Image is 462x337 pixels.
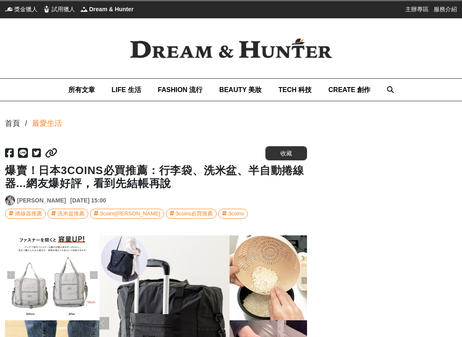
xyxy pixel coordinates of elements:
a: 洗米盆推薦 [47,209,88,219]
div: 洗米盆推薦 [57,209,85,218]
img: 試用獵人 [42,5,51,13]
span: FASHION 流行 [158,86,203,93]
a: Avatar [5,195,15,205]
span: 試用獵人 [52,5,75,13]
span: 獎金獵人 [14,5,37,13]
div: 3coins[PERSON_NAME] [100,209,160,218]
a: CREATE 創作 [328,79,370,101]
a: 獎金獵人獎金獵人 [5,5,37,13]
div: 捲線器推薦 [15,209,42,218]
span: Dream & Hunter [89,5,134,13]
a: 主辦專區 [405,5,429,13]
span: 所有文章 [68,86,95,93]
button: 收藏 [265,146,307,160]
div: [DATE] 15:00 [70,196,106,205]
div: 3coins [228,209,244,218]
span: BEAUTY 美妝 [219,86,262,93]
a: LIFE 生活 [112,79,141,101]
img: Avatar [5,196,15,205]
h1: 爆賣！日本3COINS必買推薦：行李袋、洗米盆、半自動捲線器...網友爆好評，看到先結帳再說 [5,164,307,190]
a: [PERSON_NAME] [17,196,66,205]
img: Dream & Hunter [118,26,344,71]
span: CREATE 創作 [328,86,370,93]
div: 首頁 [5,118,20,129]
div: / [25,118,27,129]
a: 捲線器推薦 [5,209,46,219]
a: 試用獵人試用獵人 [42,5,75,13]
a: 3coins [218,209,248,219]
a: 3coins[PERSON_NAME] [90,209,164,219]
a: 3coins必買推薦 [166,209,217,219]
div: 3coins必買推薦 [176,209,213,218]
a: Dream & HunterDream & Hunter [80,5,134,13]
span: LIFE 生活 [112,86,141,93]
a: 服務介紹 [434,5,457,13]
a: 所有文章 [68,79,95,101]
a: 最愛生活 [32,118,62,129]
a: FASHION 流行 [158,79,203,101]
span: TECH 科技 [278,86,312,93]
img: 獎金獵人 [5,5,13,13]
img: Dream & Hunter [80,5,88,13]
a: TECH 科技 [278,79,312,101]
a: BEAUTY 美妝 [219,79,262,101]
